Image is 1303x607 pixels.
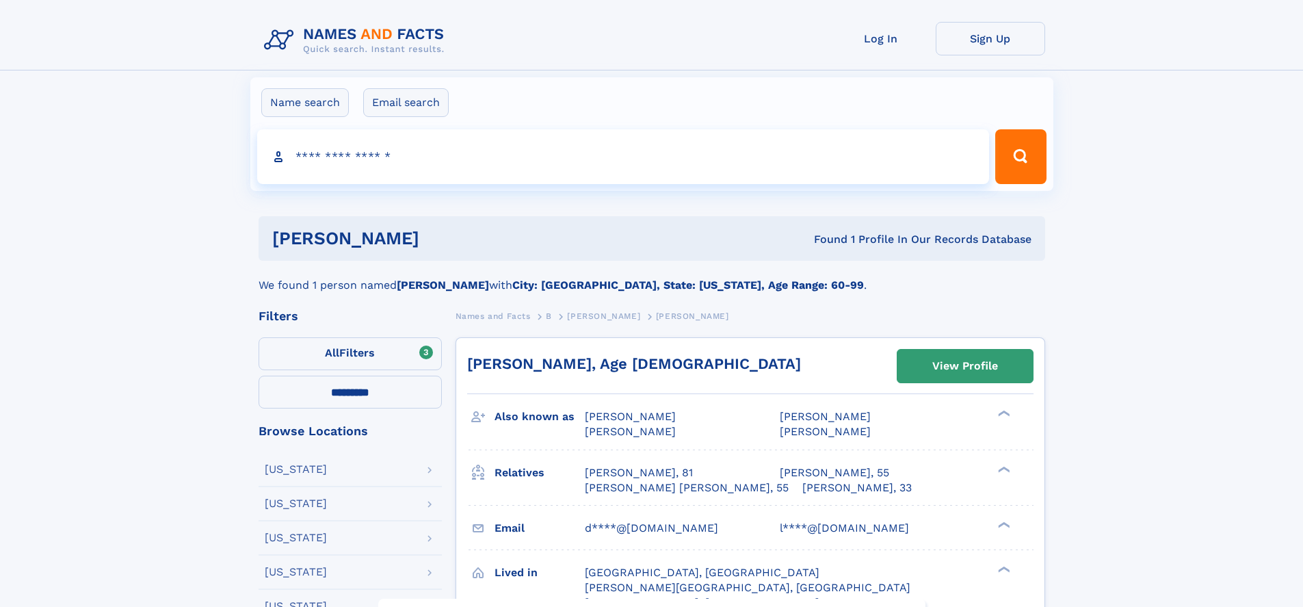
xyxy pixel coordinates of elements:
div: ❯ [995,465,1011,474]
label: Name search [261,88,349,117]
label: Filters [259,337,442,370]
div: [US_STATE] [265,498,327,509]
a: [PERSON_NAME], Age [DEMOGRAPHIC_DATA] [467,355,801,372]
span: B [546,311,552,321]
div: ❯ [995,520,1011,529]
a: [PERSON_NAME], 33 [802,480,912,495]
span: All [325,346,339,359]
div: [US_STATE] [265,532,327,543]
a: Log In [826,22,936,55]
div: [US_STATE] [265,567,327,578]
b: [PERSON_NAME] [397,279,489,292]
span: [PERSON_NAME] [780,425,871,438]
a: [PERSON_NAME], 55 [780,465,889,480]
span: [PERSON_NAME] [585,425,676,438]
span: [PERSON_NAME] [656,311,729,321]
button: Search Button [995,129,1046,184]
a: B [546,307,552,324]
h3: Also known as [495,405,585,428]
label: Email search [363,88,449,117]
div: We found 1 person named with . [259,261,1045,294]
div: ❯ [995,565,1011,573]
a: [PERSON_NAME] [PERSON_NAME], 55 [585,480,789,495]
div: Found 1 Profile In Our Records Database [616,232,1031,247]
span: [PERSON_NAME] [567,311,640,321]
a: [PERSON_NAME] [567,307,640,324]
div: [US_STATE] [265,464,327,475]
h1: [PERSON_NAME] [272,230,617,247]
a: View Profile [897,350,1033,383]
span: [PERSON_NAME][GEOGRAPHIC_DATA], [GEOGRAPHIC_DATA] [585,581,910,594]
img: Logo Names and Facts [259,22,456,59]
a: [PERSON_NAME], 81 [585,465,693,480]
h3: Relatives [495,461,585,485]
span: [GEOGRAPHIC_DATA], [GEOGRAPHIC_DATA] [585,566,819,579]
div: Filters [259,310,442,322]
input: search input [257,129,990,184]
h3: Email [495,517,585,540]
div: View Profile [932,350,998,382]
div: Browse Locations [259,425,442,437]
span: [PERSON_NAME] [585,410,676,423]
div: ❯ [995,409,1011,418]
span: [PERSON_NAME] [780,410,871,423]
b: City: [GEOGRAPHIC_DATA], State: [US_STATE], Age Range: 60-99 [512,279,864,292]
h3: Lived in [495,561,585,584]
a: Sign Up [936,22,1045,55]
a: Names and Facts [456,307,531,324]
